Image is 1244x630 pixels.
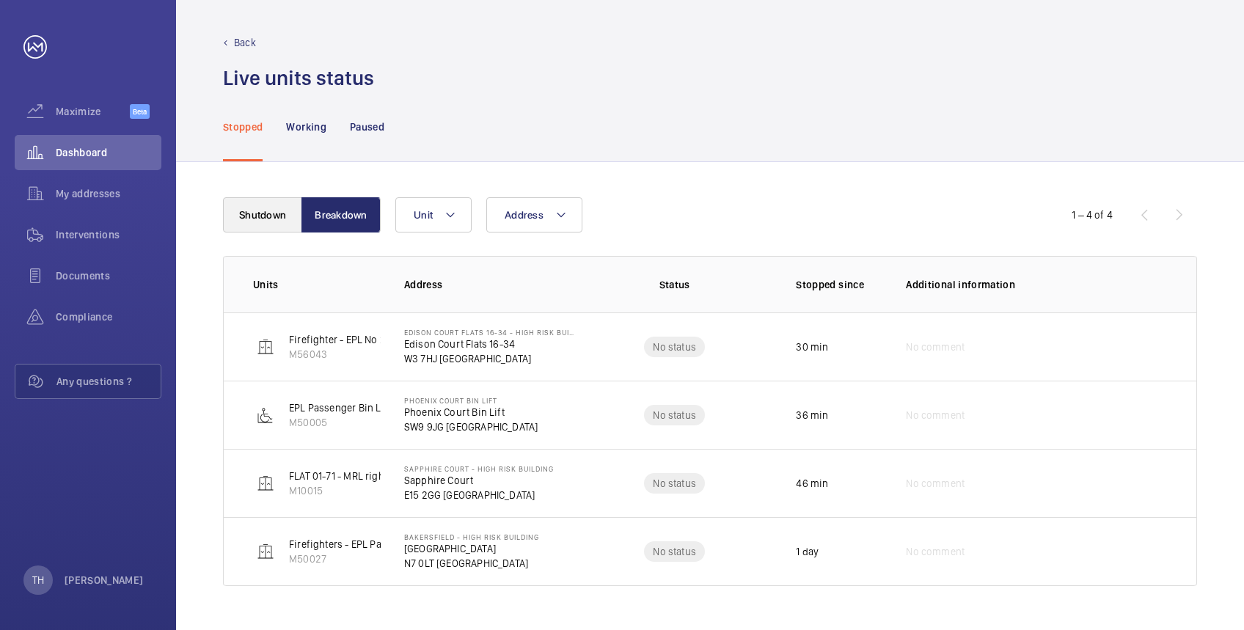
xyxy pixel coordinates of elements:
[796,408,828,422] p: 36 min
[257,543,274,560] img: elevator.svg
[223,120,263,134] p: Stopped
[223,197,302,232] button: Shutdown
[56,145,161,160] span: Dashboard
[289,347,486,362] p: M56043
[286,120,326,134] p: Working
[56,374,161,389] span: Any questions ?
[130,104,150,119] span: Beta
[653,476,696,491] p: No status
[906,340,965,354] span: No comment
[223,65,374,92] h1: Live units status
[289,469,499,483] p: FLAT 01-71 - MRL right hand side lift - 10 Floors
[32,573,44,587] p: TH
[257,338,274,356] img: elevator.svg
[906,408,965,422] span: No comment
[404,328,577,337] p: Edison Court Flats 16-34 - High Risk Building
[56,104,130,119] span: Maximize
[796,340,828,354] p: 30 min
[404,464,554,473] p: Sapphire Court - High Risk Building
[653,544,696,559] p: No status
[414,209,433,221] span: Unit
[404,277,577,292] p: Address
[395,197,472,232] button: Unit
[404,532,539,541] p: Bakersfield - High Risk Building
[289,552,459,566] p: M50027
[587,277,762,292] p: Status
[253,277,381,292] p: Units
[404,473,554,488] p: Sapphire Court
[404,337,577,351] p: Edison Court Flats 16-34
[56,227,161,242] span: Interventions
[56,186,161,201] span: My addresses
[257,475,274,492] img: elevator.svg
[404,488,554,502] p: E15 2GG [GEOGRAPHIC_DATA]
[505,209,544,221] span: Address
[289,400,391,415] p: EPL Passenger Bin Lift
[350,120,384,134] p: Paused
[289,332,486,347] p: Firefighter - EPL No 2 Flats 16-34 schn euro
[796,544,819,559] p: 1 day
[404,556,539,571] p: N7 0LT [GEOGRAPHIC_DATA]
[404,420,538,434] p: SW9 9JG [GEOGRAPHIC_DATA]
[1072,208,1113,222] div: 1 – 4 of 4
[906,476,965,491] span: No comment
[257,406,274,424] img: platform_lift.svg
[404,405,538,420] p: Phoenix Court Bin Lift
[301,197,381,232] button: Breakdown
[289,483,499,498] p: M10015
[906,544,965,559] span: No comment
[653,340,696,354] p: No status
[234,35,256,50] p: Back
[653,408,696,422] p: No status
[56,309,161,324] span: Compliance
[796,277,882,292] p: Stopped since
[65,573,144,587] p: [PERSON_NAME]
[486,197,582,232] button: Address
[404,541,539,556] p: [GEOGRAPHIC_DATA]
[56,268,161,283] span: Documents
[404,396,538,405] p: Phoenix Court Bin Lift
[289,415,391,430] p: M50005
[796,476,828,491] p: 46 min
[404,351,577,366] p: W3 7HJ [GEOGRAPHIC_DATA]
[906,277,1167,292] p: Additional information
[289,537,459,552] p: Firefighters - EPL Passenger Lift No 2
